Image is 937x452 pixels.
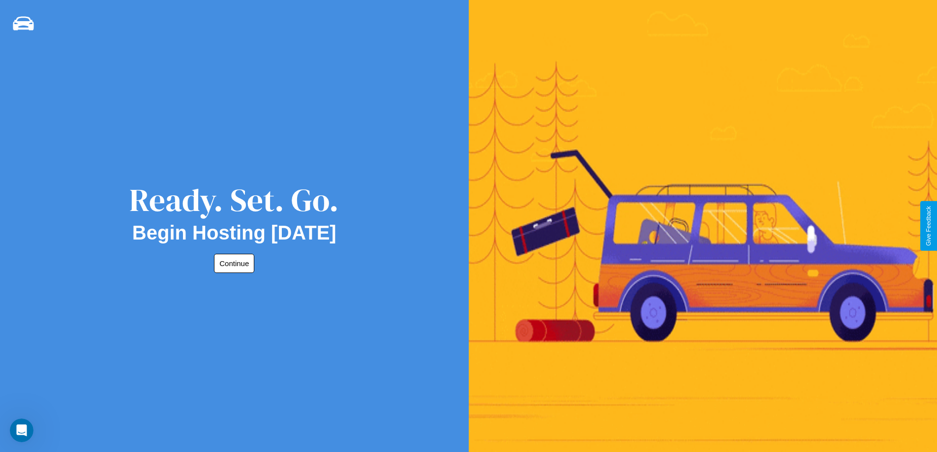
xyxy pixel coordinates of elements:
[925,206,932,246] div: Give Feedback
[129,178,339,222] div: Ready. Set. Go.
[132,222,336,244] h2: Begin Hosting [DATE]
[214,254,254,273] button: Continue
[10,419,33,442] iframe: Intercom live chat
